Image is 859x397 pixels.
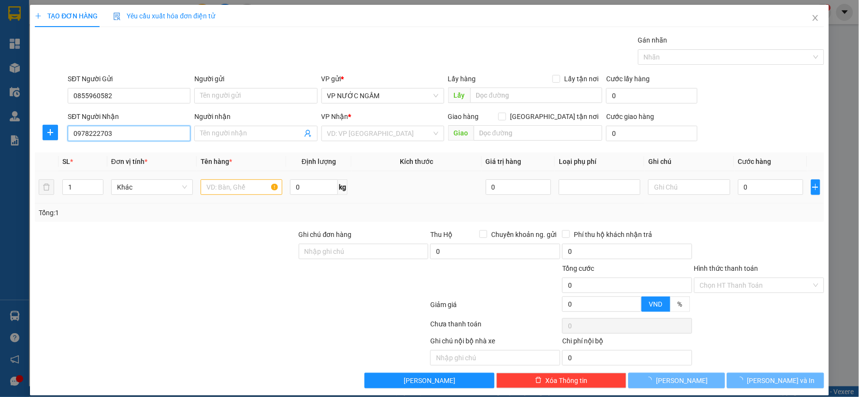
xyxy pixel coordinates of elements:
button: [PERSON_NAME] [364,373,495,388]
div: Người nhận [194,111,317,122]
input: Ghi chú đơn hàng [299,244,429,259]
span: [PERSON_NAME] [404,375,455,386]
span: Kích thước [400,158,433,165]
div: Người gửi [194,74,317,84]
button: plus [811,179,820,195]
span: Tổng cước [562,265,594,272]
span: close [812,14,819,22]
button: Close [802,5,829,32]
span: Đơn vị tính [111,158,147,165]
span: SL [62,158,70,165]
span: Thu Hộ [430,231,452,238]
span: Cước hàng [738,158,772,165]
input: Cước lấy hàng [606,88,698,103]
span: [PERSON_NAME] và In [747,375,815,386]
span: Giá trị hàng [486,158,522,165]
input: 0 [486,179,552,195]
span: Định lượng [302,158,336,165]
span: [PERSON_NAME] [656,375,708,386]
span: VP NƯỚC NGẦM [327,88,438,103]
input: Ghi Chú [648,179,730,195]
label: Cước lấy hàng [606,75,650,83]
span: % [678,300,683,308]
button: deleteXóa Thông tin [496,373,626,388]
div: SĐT Người Nhận [68,111,190,122]
th: Loại phụ phí [555,152,644,171]
span: VND [649,300,663,308]
div: Giảm giá [429,299,561,316]
span: Lấy [448,88,470,103]
label: Gán nhãn [638,36,668,44]
input: Dọc đường [474,125,603,141]
button: [PERSON_NAME] và In [727,373,824,388]
span: plus [812,183,820,191]
input: Cước giao hàng [606,126,698,141]
div: Tổng: 1 [39,207,332,218]
span: Tên hàng [201,158,232,165]
span: plus [35,13,42,19]
span: Khác [117,180,187,194]
span: kg [338,179,348,195]
span: VP Nhận [321,113,349,120]
span: loading [645,377,656,383]
button: plus [43,125,58,140]
input: VD: Bàn, Ghế [201,179,282,195]
span: Xóa Thông tin [546,375,588,386]
span: loading [737,377,747,383]
div: Ghi chú nội bộ nhà xe [430,336,560,350]
span: Giao [448,125,474,141]
span: [GEOGRAPHIC_DATA] tận nơi [506,111,602,122]
div: SĐT Người Gửi [68,74,190,84]
label: Ghi chú đơn hàng [299,231,352,238]
span: Chuyển khoản ng. gửi [487,229,560,240]
div: VP gửi [321,74,444,84]
label: Cước giao hàng [606,113,654,120]
span: Giao hàng [448,113,479,120]
input: Nhập ghi chú [430,350,560,366]
span: user-add [304,130,312,137]
span: Lấy tận nơi [560,74,602,84]
div: Chưa thanh toán [429,319,561,336]
button: [PERSON_NAME] [628,373,726,388]
span: TẠO ĐƠN HÀNG [35,12,98,20]
input: Dọc đường [470,88,603,103]
span: Phí thu hộ khách nhận trả [570,229,656,240]
button: delete [39,179,54,195]
span: Lấy hàng [448,75,476,83]
th: Ghi chú [644,152,734,171]
span: delete [535,377,542,384]
label: Hình thức thanh toán [694,265,758,272]
img: icon [113,13,121,20]
span: Yêu cầu xuất hóa đơn điện tử [113,12,215,20]
div: Chi phí nội bộ [562,336,692,350]
span: plus [43,129,58,136]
